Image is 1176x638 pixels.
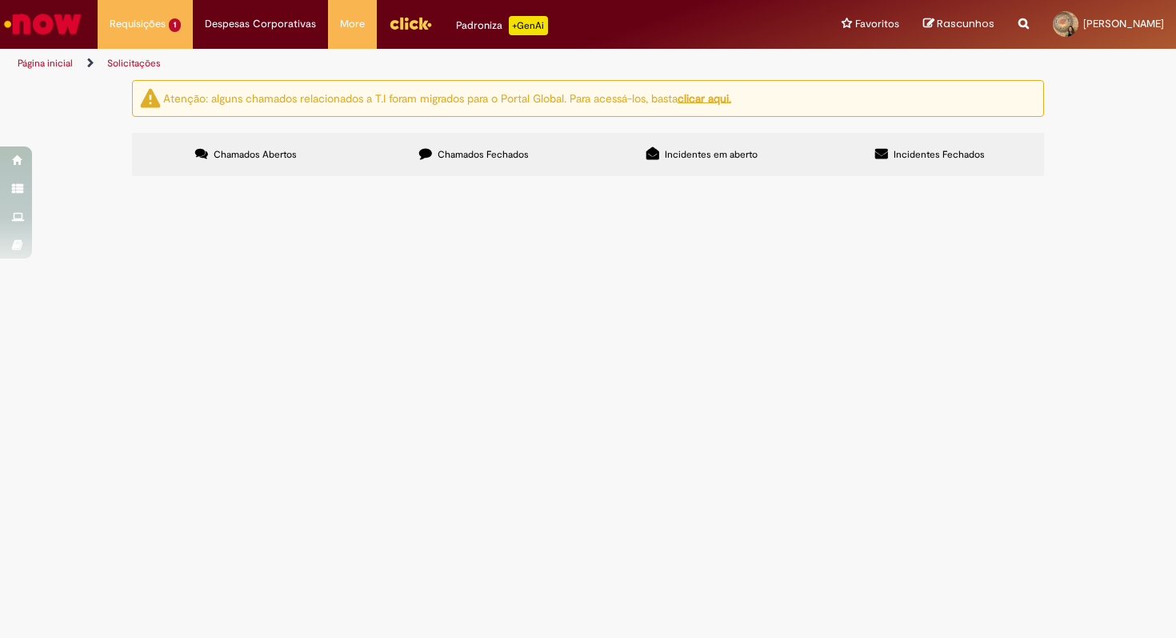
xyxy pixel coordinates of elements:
span: Despesas Corporativas [205,16,316,32]
span: [PERSON_NAME] [1083,17,1164,30]
a: Página inicial [18,57,73,70]
p: +GenAi [509,16,548,35]
div: Padroniza [456,16,548,35]
span: Incidentes Fechados [894,148,985,161]
img: ServiceNow [2,8,84,40]
a: Solicitações [107,57,161,70]
span: Chamados Abertos [214,148,297,161]
span: Incidentes em aberto [665,148,758,161]
ng-bind-html: Atenção: alguns chamados relacionados a T.I foram migrados para o Portal Global. Para acessá-los,... [163,90,731,105]
span: More [340,16,365,32]
a: Rascunhos [923,17,994,32]
a: clicar aqui. [678,90,731,105]
img: click_logo_yellow_360x200.png [389,11,432,35]
span: Requisições [110,16,166,32]
ul: Trilhas de página [12,49,772,78]
span: 1 [169,18,181,32]
span: Favoritos [855,16,899,32]
span: Chamados Fechados [438,148,529,161]
span: Rascunhos [937,16,994,31]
